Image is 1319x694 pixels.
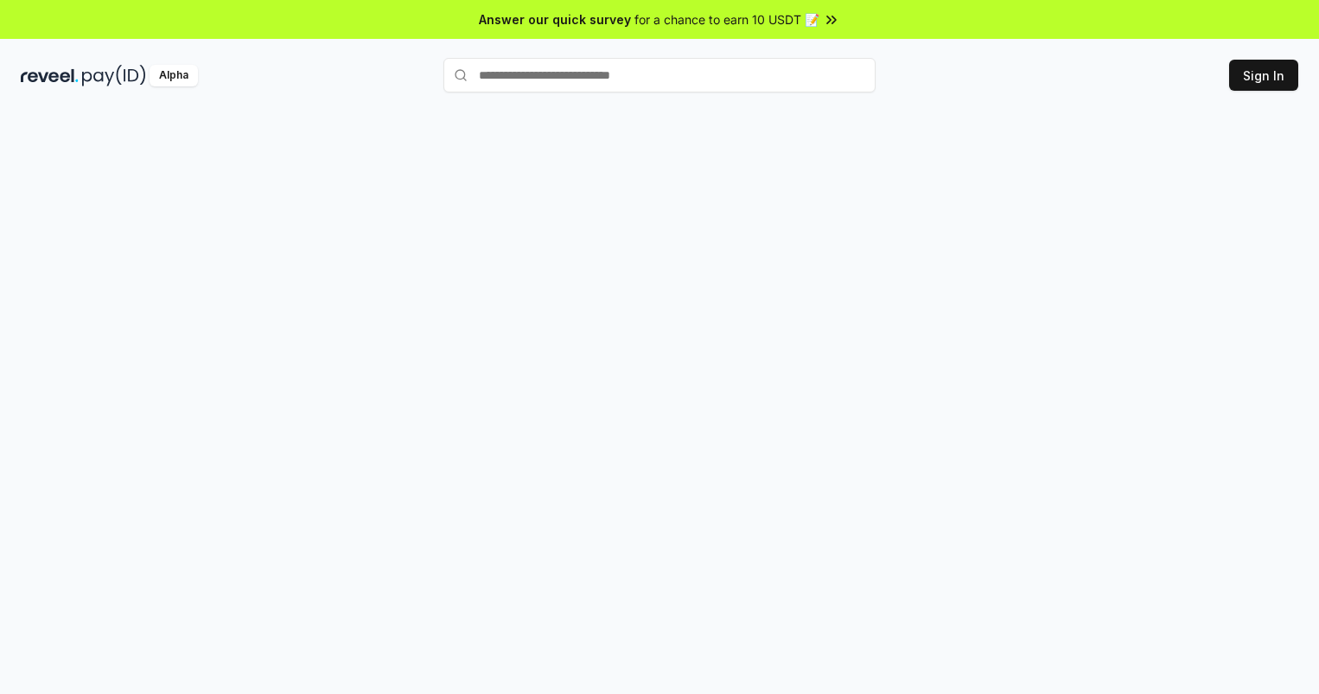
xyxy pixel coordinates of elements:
span: for a chance to earn 10 USDT 📝 [634,10,819,29]
span: Answer our quick survey [479,10,631,29]
button: Sign In [1229,60,1298,91]
img: reveel_dark [21,65,79,86]
img: pay_id [82,65,146,86]
div: Alpha [150,65,198,86]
